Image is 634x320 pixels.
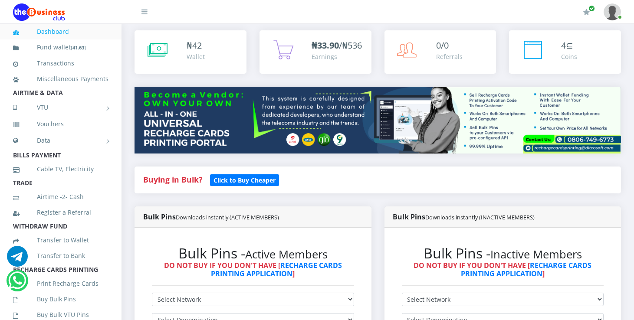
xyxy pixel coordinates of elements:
[210,174,279,185] a: Click to Buy Cheaper
[13,187,108,207] a: Airtime -2- Cash
[176,213,279,221] small: Downloads instantly (ACTIVE MEMBERS)
[426,213,535,221] small: Downloads instantly (INACTIVE MEMBERS)
[13,37,108,58] a: Fund wallet[41.63]
[561,39,566,51] span: 4
[13,69,108,89] a: Miscellaneous Payments
[164,261,342,278] strong: DO NOT BUY IF YOU DON'T HAVE [ ]
[588,5,595,12] span: Renew/Upgrade Subscription
[312,39,339,51] b: ₦33.90
[214,176,276,184] b: Click to Buy Cheaper
[192,39,202,51] span: 42
[384,30,496,74] a: 0/0 Referrals
[414,261,591,278] strong: DO NOT BUY IF YOU DON'T HAVE [ ]
[71,44,86,51] small: [ ]
[561,52,577,61] div: Coins
[583,9,590,16] i: Renew/Upgrade Subscription
[260,30,371,74] a: ₦33.90/₦536 Earnings
[72,44,84,51] b: 41.63
[135,87,621,153] img: multitenant_rcp.png
[461,261,592,278] a: RECHARGE CARDS PRINTING APPLICATION
[143,174,202,185] strong: Buying in Bulk?
[13,289,108,309] a: Buy Bulk Pins
[135,30,246,74] a: ₦42 Wallet
[437,52,463,61] div: Referrals
[13,3,65,21] img: Logo
[13,159,108,179] a: Cable TV, Electricity
[13,230,108,250] a: Transfer to Wallet
[211,261,342,278] a: RECHARGE CARDS PRINTING APPLICATION
[13,97,108,118] a: VTU
[152,245,354,261] h2: Bulk Pins -
[8,277,26,291] a: Chat for support
[13,114,108,134] a: Vouchers
[13,246,108,266] a: Transfer to Bank
[13,202,108,222] a: Register a Referral
[13,53,108,73] a: Transactions
[143,212,279,222] strong: Bulk Pins
[7,252,28,267] a: Chat for support
[561,39,577,52] div: ⊆
[402,245,604,261] h2: Bulk Pins -
[604,3,621,20] img: User
[187,39,205,52] div: ₦
[187,52,205,61] div: Wallet
[13,130,108,151] a: Data
[312,52,362,61] div: Earnings
[490,247,582,262] small: Inactive Members
[393,212,535,222] strong: Bulk Pins
[312,39,362,51] span: /₦536
[13,274,108,294] a: Print Recharge Cards
[13,22,108,42] a: Dashboard
[245,247,328,262] small: Active Members
[437,39,449,51] span: 0/0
